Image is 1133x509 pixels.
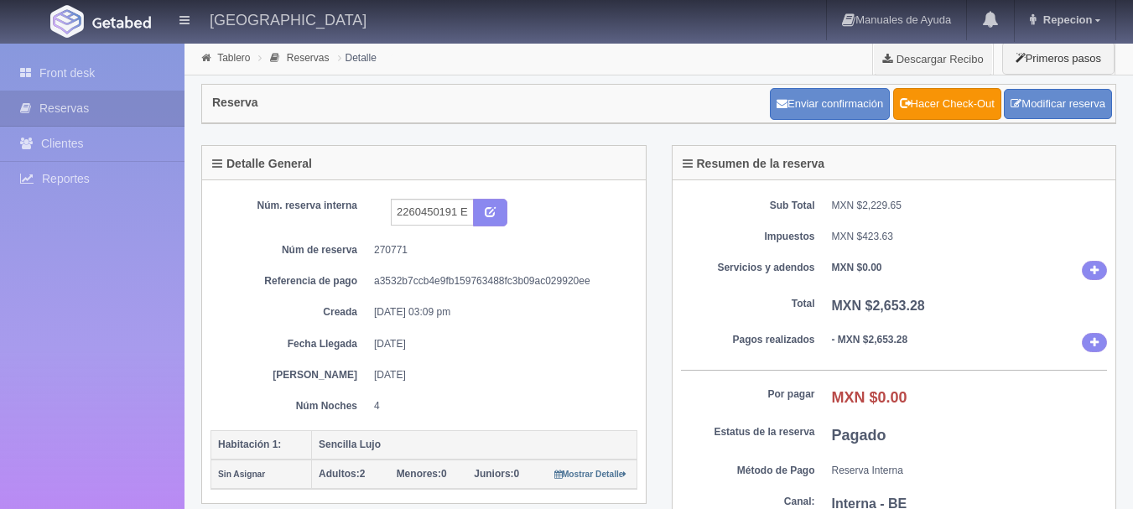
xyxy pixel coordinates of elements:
[832,299,925,313] b: MXN $2,653.28
[681,333,815,347] dt: Pagos realizados
[312,430,637,460] th: Sencilla Lujo
[683,158,825,170] h4: Resumen de la reserva
[832,464,1108,478] dd: Reserva Interna
[681,425,815,439] dt: Estatus de la reserva
[223,305,357,319] dt: Creada
[1002,42,1115,75] button: Primeros pasos
[50,5,84,38] img: Getabed
[223,199,357,213] dt: Núm. reserva interna
[681,199,815,213] dt: Sub Total
[397,468,441,480] strong: Menores:
[319,468,365,480] span: 2
[217,52,250,64] a: Tablero
[893,88,1001,120] a: Hacer Check-Out
[223,243,357,257] dt: Núm de reserva
[223,368,357,382] dt: [PERSON_NAME]
[374,305,625,319] dd: [DATE] 03:09 pm
[287,52,330,64] a: Reservas
[1004,89,1112,120] a: Modificar reserva
[334,49,381,65] li: Detalle
[223,337,357,351] dt: Fecha Llegada
[681,297,815,311] dt: Total
[873,42,993,75] a: Descargar Recibo
[554,470,627,479] small: Mostrar Detalle
[1039,13,1093,26] span: Repecion
[832,199,1108,213] dd: MXN $2,229.65
[374,368,625,382] dd: [DATE]
[374,399,625,413] dd: 4
[374,337,625,351] dd: [DATE]
[681,261,815,275] dt: Servicios y adendos
[92,16,151,29] img: Getabed
[474,468,519,480] span: 0
[554,468,627,480] a: Mostrar Detalle
[832,427,886,444] b: Pagado
[681,495,815,509] dt: Canal:
[212,96,258,109] h4: Reserva
[681,387,815,402] dt: Por pagar
[223,274,357,288] dt: Referencia de pago
[212,158,312,170] h4: Detalle General
[681,230,815,244] dt: Impuestos
[770,88,890,120] button: Enviar confirmación
[223,399,357,413] dt: Núm Noches
[210,8,366,29] h4: [GEOGRAPHIC_DATA]
[374,243,625,257] dd: 270771
[218,470,265,479] small: Sin Asignar
[374,274,625,288] dd: a3532b7ccb4e9fb159763488fc3b09ac029920ee
[681,464,815,478] dt: Método de Pago
[832,230,1108,244] dd: MXN $423.63
[832,389,907,406] b: MXN $0.00
[832,334,908,345] b: - MXN $2,653.28
[218,439,281,450] b: Habitación 1:
[319,468,360,480] strong: Adultos:
[832,262,882,273] b: MXN $0.00
[397,468,447,480] span: 0
[474,468,513,480] strong: Juniors:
